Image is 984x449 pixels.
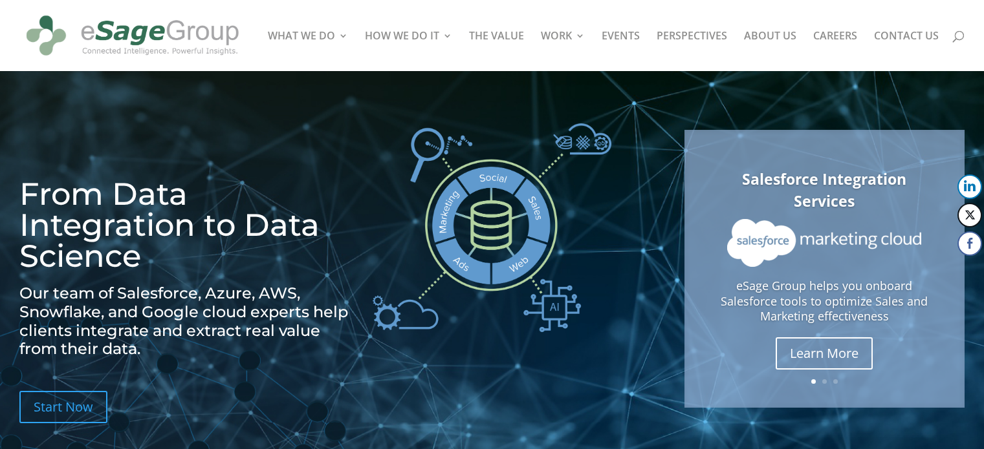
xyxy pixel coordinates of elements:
[365,31,452,71] a: HOW WE DO IT
[19,284,356,365] h2: Our team of Salesforce, Azure, AWS, Snowflake, and Google cloud experts help clients integrate an...
[813,31,857,71] a: CAREERS
[957,231,982,256] button: Facebook Share
[268,31,348,71] a: WHAT WE DO
[602,31,640,71] a: EVENTS
[19,178,356,278] h1: From Data Integration to Data Science
[469,31,524,71] a: THE VALUE
[874,31,939,71] a: CONTACT US
[833,379,838,384] a: 3
[822,379,827,384] a: 2
[957,203,982,227] button: Twitter Share
[957,174,982,199] button: LinkedIn Share
[541,31,585,71] a: WORK
[776,337,873,370] a: Learn More
[19,391,107,423] a: Start Now
[742,169,906,212] a: Salesforce Integration Services
[721,278,928,324] p: eSage Group helps you onboard Salesforce tools to optimize Sales and Marketing effectiveness
[657,31,727,71] a: PERSPECTIVES
[811,379,816,384] a: 1
[22,5,243,66] img: eSage Group
[744,31,796,71] a: ABOUT US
